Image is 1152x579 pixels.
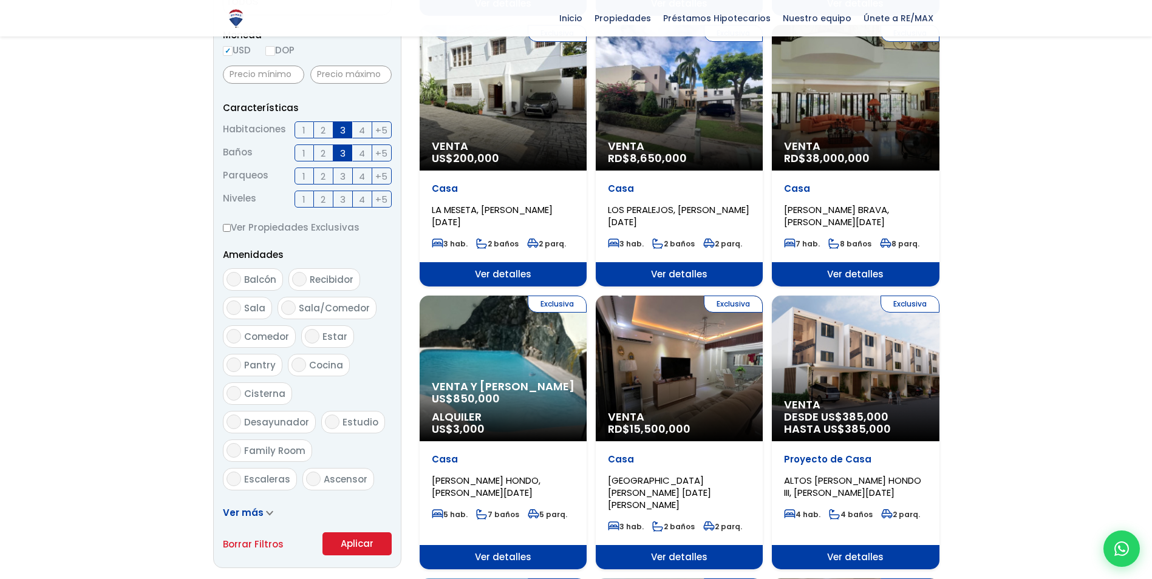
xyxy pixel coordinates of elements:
[223,224,231,232] input: Ver Propiedades Exclusivas
[302,123,305,138] span: 1
[227,329,241,344] input: Comedor
[784,411,927,435] span: DESDE US$
[432,151,499,166] span: US$
[302,146,305,161] span: 1
[305,329,319,344] input: Estar
[432,474,540,499] span: [PERSON_NAME] HONDO, [PERSON_NAME][DATE]
[432,453,574,466] p: Casa
[324,473,367,486] span: Ascensor
[244,387,285,400] span: Cisterna
[608,453,751,466] p: Casa
[772,296,939,569] a: Exclusiva Venta DESDE US$385,000 HASTA US$385,000 Proyecto de Casa ALTOS [PERSON_NAME] HONDO III,...
[608,474,711,511] span: [GEOGRAPHIC_DATA][PERSON_NAME] [DATE][PERSON_NAME]
[227,300,241,315] input: Sala
[784,140,927,152] span: Venta
[784,453,927,466] p: Proyecto de Casa
[881,296,939,313] span: Exclusiva
[244,302,265,314] span: Sala
[432,421,485,436] span: US$
[227,443,241,458] input: Family Room
[359,123,365,138] span: 4
[476,239,519,249] span: 2 baños
[880,239,919,249] span: 8 parq.
[432,509,468,520] span: 5 hab.
[340,192,346,207] span: 3
[359,169,365,184] span: 4
[630,421,690,436] span: 15,500,000
[244,273,276,286] span: Balcón
[322,330,347,343] span: Estar
[842,409,888,424] span: 385,000
[845,421,891,436] span: 385,000
[420,25,587,286] a: Exclusiva Venta US$200,000 Casa LA MESETA, [PERSON_NAME][DATE] 3 hab. 2 baños 2 parq. Ver detalles
[528,509,567,520] span: 5 parq.
[375,192,387,207] span: +5
[432,411,574,423] span: Alquiler
[223,100,392,115] p: Características
[596,545,763,569] span: Ver detalles
[223,46,233,56] input: USD
[321,123,325,138] span: 2
[652,521,695,532] span: 2 baños
[453,151,499,166] span: 200,000
[476,509,519,520] span: 7 baños
[420,545,587,569] span: Ver detalles
[223,247,392,262] p: Amenidades
[828,239,871,249] span: 8 baños
[703,521,742,532] span: 2 parq.
[227,386,241,401] input: Cisterna
[291,357,306,372] input: Cocina
[432,381,574,393] span: Venta y [PERSON_NAME]
[310,66,392,84] input: Precio máximo
[704,296,763,313] span: Exclusiva
[806,151,870,166] span: 38,000,000
[772,25,939,286] a: Exclusiva Venta RD$38,000,000 Casa [PERSON_NAME] BRAVA, [PERSON_NAME][DATE] 7 hab. 8 baños 8 parq...
[608,411,751,423] span: Venta
[310,273,353,286] span: Recibidor
[309,359,343,371] span: Cocina
[321,146,325,161] span: 2
[857,9,939,27] span: Únete a RE/MAX
[608,203,749,228] span: LOS PERALEJOS, [PERSON_NAME][DATE]
[359,146,365,161] span: 4
[244,444,305,457] span: Family Room
[244,473,290,486] span: Escaleras
[772,545,939,569] span: Ver detalles
[375,123,387,138] span: +5
[223,144,253,161] span: Baños
[299,302,370,314] span: Sala/Comedor
[244,330,289,343] span: Comedor
[784,203,889,228] span: [PERSON_NAME] BRAVA, [PERSON_NAME][DATE]
[784,474,921,499] span: ALTOS [PERSON_NAME] HONDO III, [PERSON_NAME][DATE]
[453,391,500,406] span: 850,000
[432,391,500,406] span: US$
[432,183,574,195] p: Casa
[420,262,587,286] span: Ver detalles
[223,537,284,552] a: Borrar Filtros
[784,183,927,195] p: Casa
[829,509,873,520] span: 4 baños
[652,239,695,249] span: 2 baños
[223,506,264,519] span: Ver más
[608,421,690,436] span: RD$
[608,183,751,195] p: Casa
[881,509,920,520] span: 2 parq.
[784,509,820,520] span: 4 hab.
[223,66,304,84] input: Precio mínimo
[608,239,644,249] span: 3 hab.
[340,123,346,138] span: 3
[281,300,296,315] input: Sala/Comedor
[306,472,321,486] input: Ascensor
[453,421,485,436] span: 3,000
[227,272,241,286] input: Balcón
[784,399,927,411] span: Venta
[432,239,468,249] span: 3 hab.
[223,191,256,208] span: Niveles
[302,192,305,207] span: 1
[223,220,392,235] label: Ver Propiedades Exclusivas
[432,203,553,228] span: LA MESETA, [PERSON_NAME][DATE]
[227,415,241,429] input: Desayunador
[630,151,687,166] span: 8,650,000
[703,239,742,249] span: 2 parq.
[608,521,644,532] span: 3 hab.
